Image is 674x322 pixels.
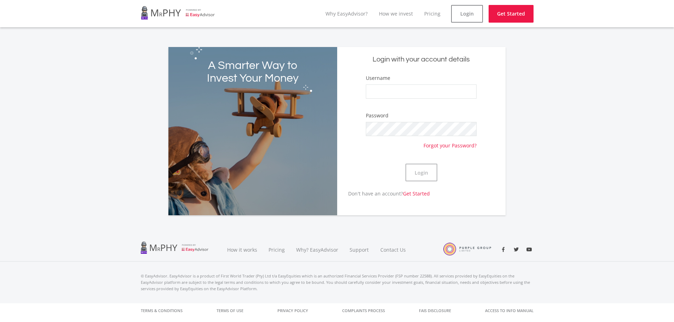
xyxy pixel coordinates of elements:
[485,303,534,318] a: Access to Info Manual
[489,5,534,23] a: Get Started
[326,10,368,17] a: Why EasyAdvisor?
[379,10,413,17] a: How we invest
[403,190,430,197] a: Get Started
[424,10,440,17] a: Pricing
[277,303,308,318] a: Privacy Policy
[217,303,243,318] a: Terms of Use
[419,303,451,318] a: FAIS Disclosure
[375,238,412,262] a: Contact Us
[290,238,344,262] a: Why? EasyAdvisor
[337,190,430,197] p: Don't have an account?
[342,55,500,64] h5: Login with your account details
[141,273,534,292] p: © EasyAdvisor. EasyAdvisor is a product of First World Trader (Pty) Ltd t/a EasyEquities which is...
[141,303,183,318] a: Terms & Conditions
[451,5,483,23] a: Login
[424,136,477,149] a: Forgot your Password?
[342,303,385,318] a: Complaints Process
[263,238,290,262] a: Pricing
[366,75,390,82] label: Username
[366,112,388,119] label: Password
[202,59,304,85] h2: A Smarter Way to Invest Your Money
[405,164,437,181] button: Login
[221,238,263,262] a: How it works
[344,238,375,262] a: Support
